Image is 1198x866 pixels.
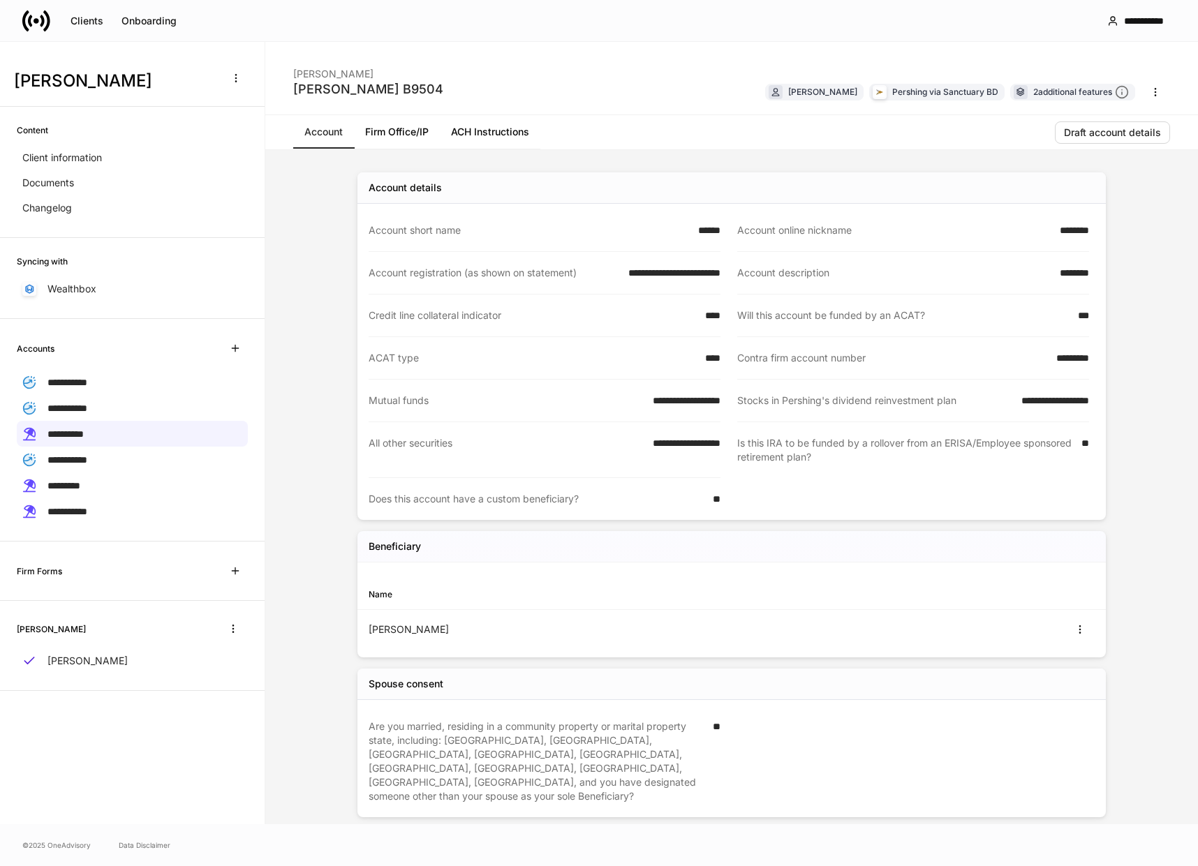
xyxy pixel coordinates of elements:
[17,255,68,268] h6: Syncing with
[22,201,72,215] p: Changelog
[1055,121,1170,144] button: Draft account details
[22,839,91,851] span: © 2025 OneAdvisory
[369,394,644,408] div: Mutual funds
[788,85,857,98] div: [PERSON_NAME]
[22,176,74,190] p: Documents
[71,16,103,26] div: Clients
[354,115,440,149] a: Firm Office/IP
[440,115,540,149] a: ACH Instructions
[61,10,112,32] button: Clients
[47,282,96,296] p: Wealthbox
[17,342,54,355] h6: Accounts
[737,394,1013,408] div: Stocks in Pershing's dividend reinvestment plan
[121,16,177,26] div: Onboarding
[293,115,354,149] a: Account
[1033,85,1129,100] div: 2 additional features
[369,308,697,322] div: Credit line collateral indicator
[737,351,1048,365] div: Contra firm account number
[737,436,1073,464] div: Is this IRA to be funded by a rollover from an ERISA/Employee sponsored retirement plan?
[892,85,998,98] div: Pershing via Sanctuary BD
[369,677,443,691] div: Spouse consent
[22,151,102,165] p: Client information
[369,181,442,195] div: Account details
[369,266,620,280] div: Account registration (as shown on statement)
[17,648,248,673] a: [PERSON_NAME]
[14,70,216,92] h3: [PERSON_NAME]
[47,654,128,668] p: [PERSON_NAME]
[369,539,421,553] h5: Beneficiary
[737,266,1051,280] div: Account description
[112,10,186,32] button: Onboarding
[369,622,732,636] div: [PERSON_NAME]
[1064,128,1161,137] div: Draft account details
[119,839,170,851] a: Data Disclaimer
[737,223,1051,237] div: Account online nickname
[17,145,248,170] a: Client information
[369,223,690,237] div: Account short name
[17,622,86,636] h6: [PERSON_NAME]
[369,351,697,365] div: ACAT type
[737,308,1070,322] div: Will this account be funded by an ACAT?
[369,492,704,506] div: Does this account have a custom beneficiary?
[369,436,644,463] div: All other securities
[369,588,732,601] div: Name
[293,59,443,81] div: [PERSON_NAME]
[17,276,248,301] a: Wealthbox
[17,195,248,221] a: Changelog
[293,81,443,98] div: [PERSON_NAME] B9504
[17,124,48,137] h6: Content
[17,170,248,195] a: Documents
[17,565,62,578] h6: Firm Forms
[369,719,704,803] div: Are you married, residing in a community property or marital property state, including: [GEOGRAPH...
